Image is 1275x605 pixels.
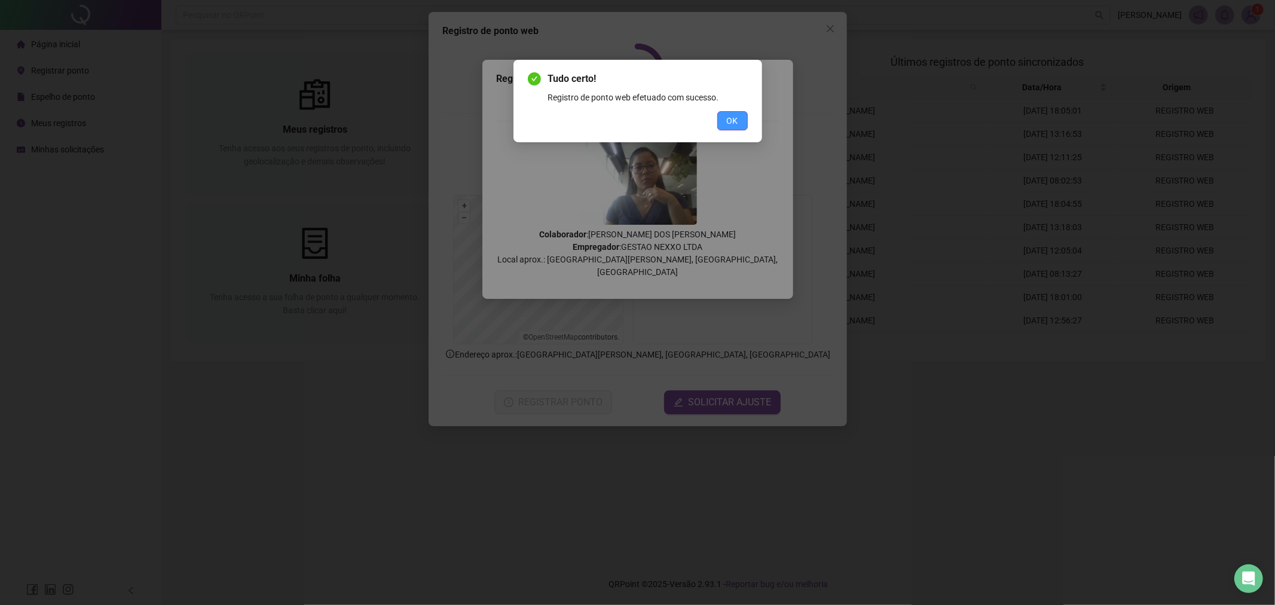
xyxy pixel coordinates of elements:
div: Open Intercom Messenger [1234,564,1263,593]
span: check-circle [528,72,541,85]
button: OK [717,111,748,130]
span: OK [727,114,738,127]
span: Tudo certo! [548,72,748,86]
div: Registro de ponto web efetuado com sucesso. [548,91,748,104]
